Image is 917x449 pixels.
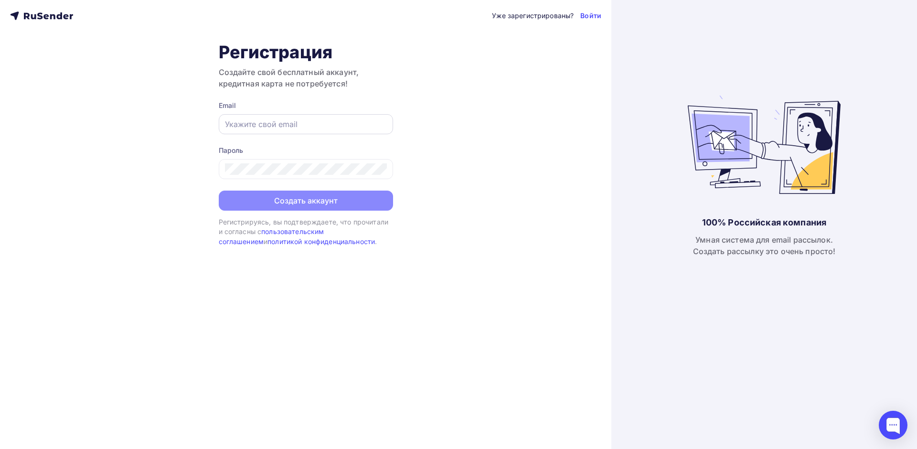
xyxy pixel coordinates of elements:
a: политикой конфиденциальности [267,237,375,246]
div: Пароль [219,146,393,155]
div: Email [219,101,393,110]
input: Укажите свой email [225,118,387,130]
h1: Регистрация [219,42,393,63]
div: Умная система для email рассылок. Создать рассылку это очень просто! [693,234,836,257]
h3: Создайте свой бесплатный аккаунт, кредитная карта не потребуется! [219,66,393,89]
a: пользовательским соглашением [219,227,324,245]
button: Создать аккаунт [219,191,393,211]
a: Войти [580,11,601,21]
div: 100% Российская компания [702,217,826,228]
div: Регистрируясь, вы подтверждаете, что прочитали и согласны с и . [219,217,393,246]
div: Уже зарегистрированы? [492,11,574,21]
